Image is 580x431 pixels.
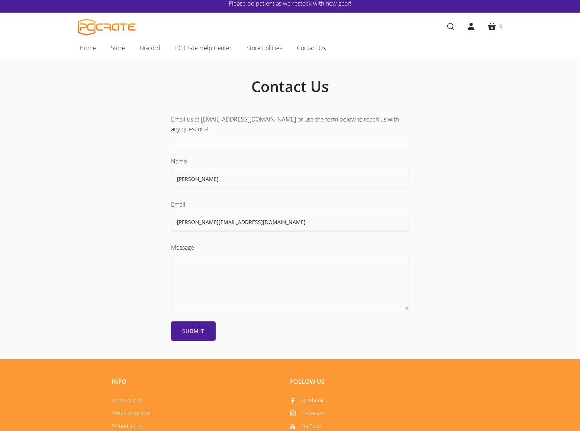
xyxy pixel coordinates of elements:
[171,243,194,252] label: Message
[72,40,103,56] a: Home
[171,114,409,134] p: Email us at [EMAIL_ADDRESS][DOMAIN_NAME] or use the form below to reach us with any questions!
[112,422,142,430] a: Refund policy
[67,40,513,59] nav: Main navigation
[290,40,333,56] a: Contact Us
[171,213,409,231] input: your@email.com
[290,397,323,404] a: Facebook
[132,40,168,56] a: Discord
[171,170,409,188] input: Your name
[499,22,502,30] span: 0
[103,40,132,56] a: Store
[112,77,468,96] h1: Contact Us
[175,43,232,53] span: PC Crate Help Center
[290,422,321,430] a: YouTube
[481,16,508,37] a: 0
[112,397,143,404] a: Store Policies
[171,200,186,208] label: Email
[140,43,160,53] span: Discord
[111,43,125,53] span: Store
[78,19,136,36] a: PC CRATE
[239,40,290,56] a: Store Policies
[290,409,324,417] a: Instagram
[171,321,216,341] input: Submit
[168,40,239,56] a: PC Crate Help Center
[246,43,282,53] span: Store Policies
[297,43,326,53] span: Contact Us
[171,157,187,165] label: Name
[290,378,457,385] h2: Follow Us
[112,409,150,417] a: Terms of Service
[80,43,96,53] span: Home
[112,378,279,385] h2: Info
